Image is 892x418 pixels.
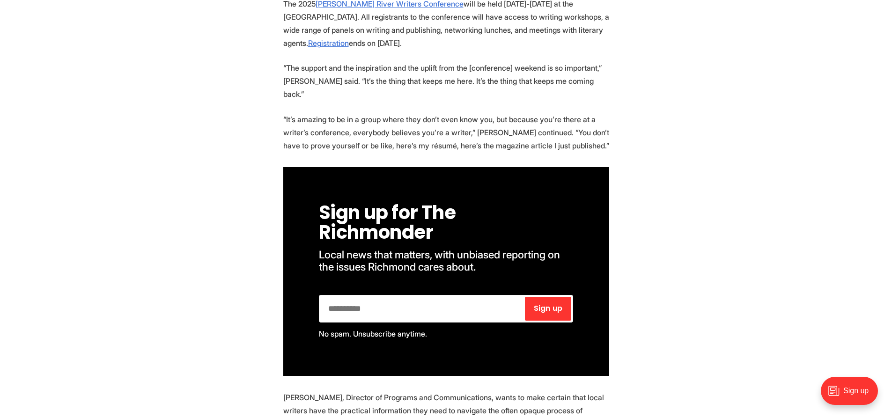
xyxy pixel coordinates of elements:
[319,329,427,338] span: No spam. Unsubscribe anytime.
[813,372,892,418] iframe: portal-trigger
[283,113,609,152] p: “It’s amazing to be in a group where they don’t even know you, but because you’re there at a writ...
[534,305,562,312] span: Sign up
[308,38,349,48] a: Registration
[319,248,562,273] span: Local news that matters, with unbiased reporting on the issues Richmond cares about.
[319,199,460,245] span: Sign up for The Richmonder
[525,297,572,321] button: Sign up
[283,61,609,101] p: “The support and the inspiration and the uplift from the [conference] weekend is so important,” [...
